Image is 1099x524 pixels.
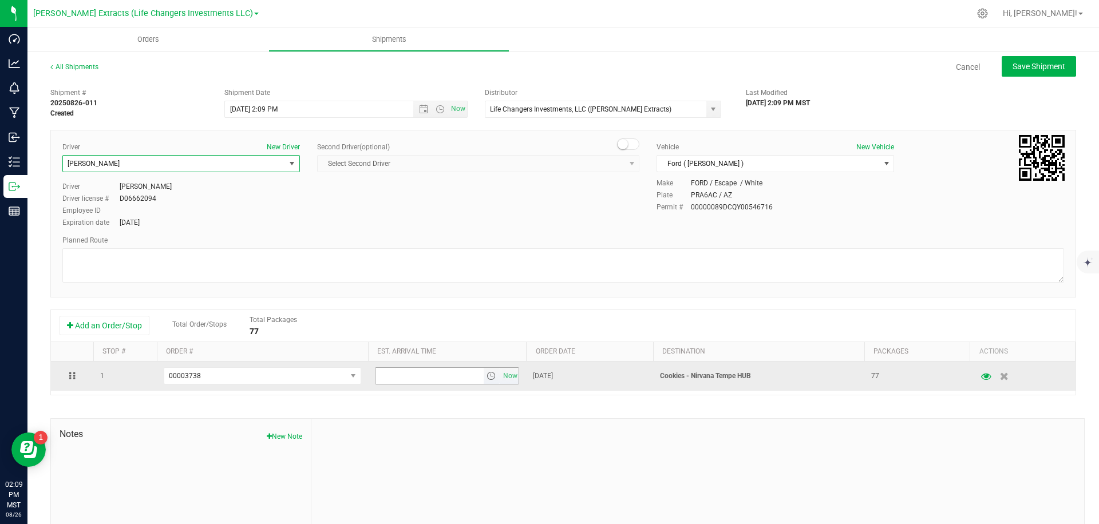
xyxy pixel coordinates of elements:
inline-svg: Analytics [9,58,20,69]
span: 77 [871,371,879,382]
p: 02:09 PM MST [5,479,22,510]
strong: [DATE] 2:09 PM MST [746,99,810,107]
span: [DATE] [533,371,553,382]
label: Driver license # [62,193,120,204]
a: Shipments [268,27,509,51]
a: Packages [873,347,908,355]
span: Set Current date [449,101,468,117]
inline-svg: Outbound [9,181,20,192]
label: Employee ID [62,205,120,216]
div: 00000089DCQY00546716 [691,202,773,212]
span: select [500,368,519,384]
span: Total Order/Stops [172,320,227,328]
p: Cookies - Nirvana Tempe HUB [660,371,857,382]
span: [PERSON_NAME] [68,160,120,168]
span: 1 [100,371,104,382]
label: Permit # [657,202,691,212]
a: Orders [27,27,268,51]
inline-svg: Inbound [9,132,20,143]
input: Select [485,101,699,117]
span: (optional) [359,143,390,151]
inline-svg: Inventory [9,156,20,168]
span: Set Current date [500,368,520,384]
span: select [484,368,500,384]
span: Open the date view [414,105,433,114]
a: Cancel [956,61,980,73]
label: Expiration date [62,217,120,228]
inline-svg: Dashboard [9,33,20,45]
div: D06662094 [120,193,156,204]
span: select [879,156,894,172]
label: Shipment Date [224,88,270,98]
span: select [706,101,721,117]
span: Planned Route [62,236,108,244]
div: FORD / Escape / White [691,178,762,188]
label: Plate [657,190,691,200]
inline-svg: Monitoring [9,82,20,94]
span: select [346,368,360,384]
a: Destination [662,347,705,355]
span: 00003738 [169,372,201,380]
div: Manage settings [975,8,990,19]
span: Notes [60,427,302,441]
strong: 20250826-011 [50,99,97,107]
a: Order date [536,347,575,355]
th: Actions [970,342,1076,362]
span: Save Shipment [1013,62,1065,71]
label: Make [657,178,691,188]
inline-svg: Manufacturing [9,107,20,118]
span: Shipments [357,34,422,45]
span: Ford ( [PERSON_NAME] ) [657,156,879,172]
button: New Note [267,431,302,442]
a: Order # [166,347,193,355]
button: New Driver [267,142,300,152]
label: Last Modified [746,88,788,98]
span: Orders [122,34,175,45]
label: Vehicle [657,142,679,152]
strong: 77 [250,327,259,336]
div: [PERSON_NAME] [120,181,172,192]
a: Stop # [102,347,125,355]
span: select [285,156,299,172]
a: All Shipments [50,63,98,71]
span: Shipment # [50,88,207,98]
span: Open the time view [430,105,450,114]
label: Driver [62,142,80,152]
qrcode: 20250826-011 [1019,135,1065,181]
img: Scan me! [1019,135,1065,181]
strong: Created [50,109,74,117]
span: [PERSON_NAME] Extracts (Life Changers Investments LLC) [33,9,253,18]
a: Est. arrival time [377,347,436,355]
iframe: Resource center unread badge [34,431,48,444]
button: Save Shipment [1002,56,1076,77]
span: Total Packages [250,316,297,324]
label: Second Driver [317,142,390,152]
label: Distributor [485,88,517,98]
div: PRA6AC / AZ [691,190,732,200]
button: New Vehicle [856,142,894,152]
inline-svg: Reports [9,205,20,217]
div: [DATE] [120,217,140,228]
p: 08/26 [5,510,22,519]
label: Driver [62,181,120,192]
span: Hi, [PERSON_NAME]! [1003,9,1077,18]
button: Add an Order/Stop [60,316,149,335]
iframe: Resource center [11,432,46,467]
